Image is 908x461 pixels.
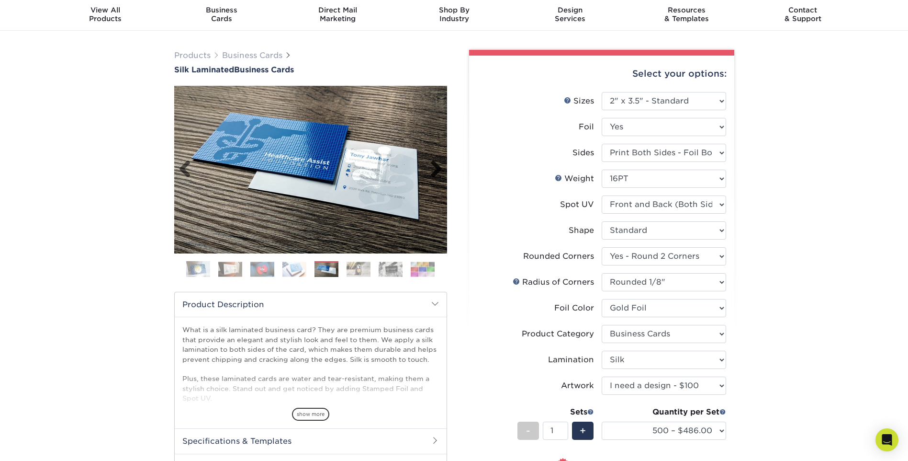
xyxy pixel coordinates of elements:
[523,251,594,262] div: Rounded Corners
[580,424,586,438] span: +
[628,6,745,14] span: Resources
[174,65,447,74] h1: Business Cards
[522,328,594,340] div: Product Category
[282,262,306,277] img: Business Cards 04
[602,406,726,418] div: Quantity per Set
[280,6,396,23] div: Marketing
[572,147,594,159] div: Sides
[163,6,280,14] span: Business
[314,263,338,277] img: Business Cards 05
[347,262,370,277] img: Business Cards 06
[250,262,274,277] img: Business Cards 03
[174,65,234,74] span: Silk Laminated
[47,6,164,14] span: View All
[2,432,81,458] iframe: Google Customer Reviews
[175,292,447,317] h2: Product Description
[163,6,280,23] div: Cards
[875,428,898,451] div: Open Intercom Messenger
[512,6,628,23] div: Services
[554,302,594,314] div: Foil Color
[569,225,594,236] div: Shape
[477,56,727,92] div: Select your options:
[174,51,211,60] a: Products
[222,51,282,60] a: Business Cards
[292,408,329,421] span: show more
[379,262,403,277] img: Business Cards 07
[555,173,594,184] div: Weight
[745,6,861,23] div: & Support
[174,86,447,254] img: Silk Laminated 05
[628,6,745,23] div: & Templates
[517,406,594,418] div: Sets
[396,6,512,14] span: Shop By
[280,6,396,14] span: Direct Mail
[411,262,435,277] img: Business Cards 08
[561,380,594,392] div: Artwork
[512,6,628,14] span: Design
[560,199,594,210] div: Spot UV
[175,428,447,453] h2: Specifications & Templates
[396,6,512,23] div: Industry
[548,354,594,366] div: Lamination
[564,95,594,107] div: Sizes
[218,262,242,277] img: Business Cards 02
[174,65,447,74] a: Silk LaminatedBusiness Cards
[47,6,164,23] div: Products
[579,121,594,133] div: Foil
[745,6,861,14] span: Contact
[513,277,594,288] div: Radius of Corners
[186,257,210,281] img: Business Cards 01
[526,424,530,438] span: -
